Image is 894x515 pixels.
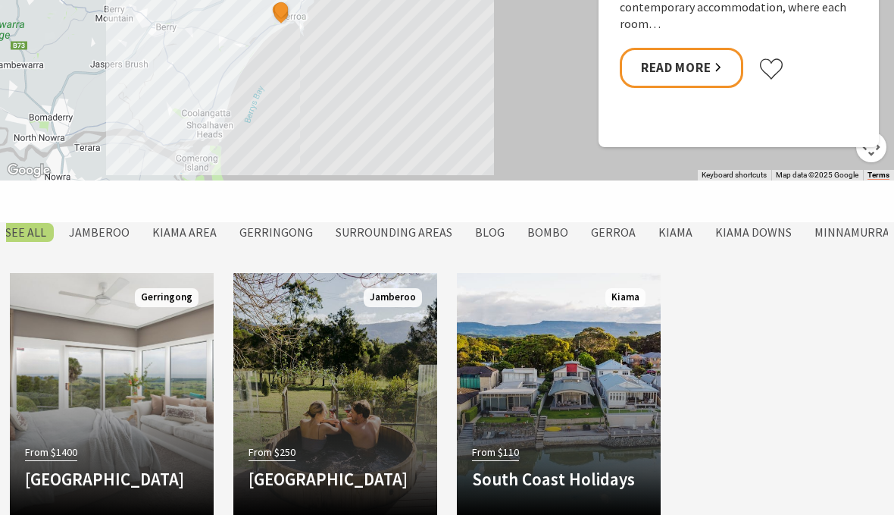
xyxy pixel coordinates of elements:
[145,223,224,242] label: Kiama Area
[328,223,460,242] label: Surrounding Areas
[758,58,784,80] button: Click to favourite The Sebel Kiama
[25,444,77,461] span: From $1400
[364,288,422,307] span: Jamberoo
[4,161,54,181] a: Click to see this area on Google Maps
[135,288,198,307] span: Gerringong
[249,469,422,490] h4: [GEOGRAPHIC_DATA]
[472,469,645,490] h4: South Coast Holidays
[583,223,643,242] label: Gerroa
[708,223,799,242] label: Kiama Downs
[605,288,645,307] span: Kiama
[867,171,889,180] a: Terms (opens in new tab)
[4,161,54,181] img: Google
[856,132,886,162] button: Map camera controls
[776,171,858,179] span: Map data ©2025 Google
[271,4,291,24] button: See detail about Seven Mile Beach Holiday Park
[620,48,743,88] a: Read More
[651,223,700,242] label: Kiama
[520,223,576,242] label: Bombo
[249,444,295,461] span: From $250
[702,170,767,181] button: Keyboard shortcuts
[61,223,137,242] label: Jamberoo
[232,223,320,242] label: Gerringong
[25,469,198,490] h4: [GEOGRAPHIC_DATA]
[467,223,512,242] label: Blog
[472,444,519,461] span: From $110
